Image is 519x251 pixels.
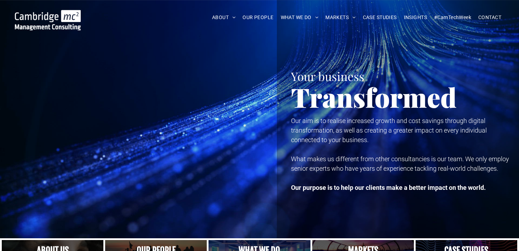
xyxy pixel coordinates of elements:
a: WHAT WE DO [277,12,322,23]
span: Transformed [291,79,457,115]
a: MARKETS [322,12,359,23]
span: Your business [291,68,364,84]
strong: Our purpose is to help our clients make a better impact on the world. [291,184,486,191]
span: What makes us different from other consultancies is our team. We only employ senior experts who h... [291,155,509,172]
img: Cambridge MC Logo, digital transformation [15,10,81,30]
a: ABOUT [209,12,239,23]
a: #CamTechWeek [430,12,475,23]
a: OUR PEOPLE [239,12,277,23]
a: Your Business Transformed | Cambridge Management Consulting [15,11,81,18]
a: CASE STUDIES [359,12,400,23]
span: Our aim is to realise increased growth and cost savings through digital transformation, as well a... [291,117,487,144]
a: INSIGHTS [400,12,430,23]
a: CONTACT [475,12,505,23]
